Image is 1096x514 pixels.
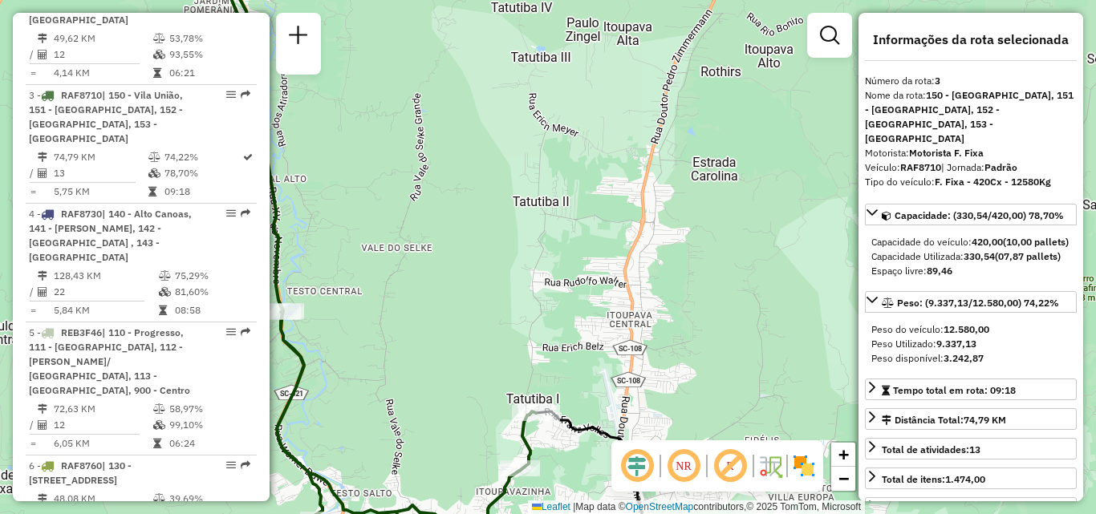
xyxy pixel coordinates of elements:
td: 49,62 KM [53,30,152,47]
span: 4 - [29,208,192,263]
a: Total de itens:1.474,00 [865,467,1077,489]
span: | 130 - [STREET_ADDRESS] [29,459,132,486]
td: 5,75 KM [53,184,148,200]
i: % de utilização da cubagem [148,168,160,178]
td: = [29,65,37,81]
td: 6,05 KM [53,435,152,451]
td: 93,55% [168,47,250,63]
td: 48,08 KM [53,491,152,507]
strong: 150 - [GEOGRAPHIC_DATA], 151 - [GEOGRAPHIC_DATA], 152 - [GEOGRAPHIC_DATA], 153 - [GEOGRAPHIC_DATA] [865,89,1074,144]
a: Tempo total em rota: 09:18 [865,378,1077,400]
strong: Motorista F. Fixa [909,147,984,159]
td: 78,70% [164,165,242,181]
td: 74,79 KM [53,149,148,165]
i: % de utilização da cubagem [153,420,165,430]
td: 53,78% [168,30,250,47]
span: RAF8730 [61,208,102,220]
h4: Informações da rota selecionada [865,32,1077,47]
em: Rota exportada [241,327,250,337]
td: 74,22% [164,149,242,165]
strong: 9.337,13 [936,338,976,350]
a: Distância Total:74,79 KM [865,408,1077,430]
strong: RAF8710 [900,161,941,173]
strong: (07,87 pallets) [995,250,1061,262]
strong: 330,54 [964,250,995,262]
a: Capacidade: (330,54/420,00) 78,70% [865,204,1077,225]
i: % de utilização do peso [148,152,160,162]
i: Total de Atividades [38,287,47,297]
i: Distância Total [38,34,47,43]
a: Exibir filtros [814,19,846,51]
span: Peso: (9.337,13/12.580,00) 74,22% [897,297,1059,309]
em: Rota exportada [241,90,250,99]
em: Opções [226,90,236,99]
td: 58,97% [168,401,250,417]
span: | 110 - Progresso, 111 - [GEOGRAPHIC_DATA], 112 - [PERSON_NAME]/ [GEOGRAPHIC_DATA], 113 - [GEOGRA... [29,326,190,396]
span: Ocultar NR [664,447,703,485]
em: Opções [226,208,236,218]
strong: Padrão [984,161,1017,173]
strong: (10,00 pallets) [1003,236,1069,248]
div: Número da rota: [865,74,1077,88]
div: Veículo: [865,160,1077,175]
strong: 420,00 [972,236,1003,248]
td: 12 [53,417,152,433]
span: 74,79 KM [964,414,1006,426]
a: Zoom in [831,443,855,467]
span: | Jornada: [941,161,1017,173]
div: Total de itens: [882,472,985,487]
em: Opções [226,327,236,337]
div: Map data © contributors,© 2025 TomTom, Microsoft [528,500,865,514]
span: − [838,468,849,488]
strong: F. Fixa - 420Cx - 12580Kg [935,176,1051,188]
div: Peso: (9.337,13/12.580,00) 74,22% [865,316,1077,372]
i: Tempo total em rota [159,306,167,315]
span: Exibir rótulo [711,447,749,485]
a: Leaflet [532,501,570,512]
i: % de utilização do peso [159,271,171,281]
img: Fluxo de ruas [757,453,783,479]
td: = [29,302,37,318]
span: | 150 - Vila União, 151 - [GEOGRAPHIC_DATA], 152 - [GEOGRAPHIC_DATA], 153 - [GEOGRAPHIC_DATA] [29,89,183,144]
em: Rota exportada [241,208,250,218]
div: Capacidade: (330,54/420,00) 78,70% [865,229,1077,285]
div: Distância Total: [882,413,1006,427]
td: 13 [53,165,148,181]
span: 3 - [29,89,183,144]
td: 5,84 KM [53,302,158,318]
div: Motorista: [865,146,1077,160]
i: Total de Atividades [38,420,47,430]
td: 4,14 KM [53,65,152,81]
i: Tempo total em rota [153,68,161,78]
strong: 1.474,00 [945,473,985,485]
strong: 89,46 [927,265,952,277]
td: = [29,435,37,451]
i: Distância Total [38,271,47,281]
em: Opções [226,460,236,470]
td: 75,29% [174,268,250,284]
td: / [29,165,37,181]
img: Exibir/Ocultar setores [791,453,817,479]
span: Tempo total em rota: 09:18 [893,384,1016,396]
td: 06:21 [168,65,250,81]
i: Distância Total [38,494,47,504]
strong: 13 [969,443,980,455]
td: / [29,284,37,300]
span: RAF8710 [61,89,102,101]
div: Espaço livre: [871,264,1070,278]
i: Total de Atividades [38,168,47,178]
span: REB3F46 [61,326,102,338]
i: Tempo total em rota [148,187,156,196]
td: 81,60% [174,284,250,300]
i: % de utilização da cubagem [153,50,165,59]
span: + [838,444,849,464]
span: Total de atividades: [882,443,980,455]
td: = [29,184,37,200]
span: 6 - [29,459,132,486]
i: Rota otimizada [243,152,253,162]
td: 06:24 [168,435,250,451]
a: OpenStreetMap [626,501,694,512]
a: Zoom out [831,467,855,491]
span: RAF8760 [61,459,102,472]
div: Nome da rota: [865,88,1077,146]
